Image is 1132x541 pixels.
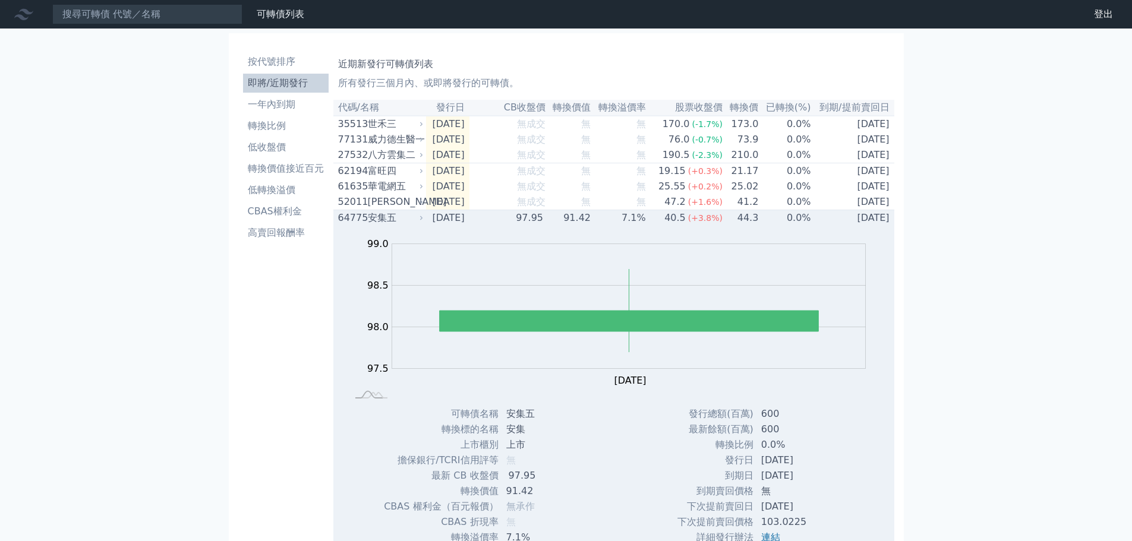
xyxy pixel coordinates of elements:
td: 0.0% [759,132,811,147]
div: [PERSON_NAME] [368,195,421,209]
li: 即將/近期發行 [243,76,329,90]
th: CB收盤價 [469,100,546,116]
li: 按代號排序 [243,55,329,69]
div: 聊天小工具 [1073,484,1132,541]
td: 0.0% [759,147,811,163]
span: 無 [581,196,591,207]
td: 91.42 [499,483,576,499]
span: 無 [581,118,591,129]
div: 威力德生醫一 [368,132,421,147]
a: 按代號排序 [243,52,329,71]
td: 21.17 [723,163,759,179]
span: 無 [636,134,646,145]
td: 73.9 [723,132,759,147]
tspan: 99.0 [367,238,389,249]
span: (-0.7%) [692,135,723,144]
div: 170.0 [660,117,692,131]
td: 到期日 [677,468,754,483]
td: 0.0% [759,179,811,194]
div: 富旺四 [368,164,421,178]
td: [DATE] [754,453,844,468]
input: 搜尋可轉債 代號／名稱 [52,4,242,24]
td: [DATE] [812,163,894,179]
g: Chart [361,238,884,386]
a: 低轉換溢價 [243,181,329,200]
span: 無 [636,118,646,129]
div: 35513 [338,117,365,131]
td: [DATE] [754,499,844,514]
div: 97.95 [506,469,538,483]
li: CBAS權利金 [243,204,329,219]
td: 600 [754,422,844,437]
li: 低轉換溢價 [243,183,329,197]
td: 25.02 [723,179,759,194]
td: 0.0% [759,163,811,179]
td: [DATE] [426,163,469,179]
a: 轉換比例 [243,116,329,135]
td: 擔保銀行/TCRI信用評等 [383,453,499,468]
td: 發行總額(百萬) [677,406,754,422]
li: 轉換比例 [243,119,329,133]
td: 44.3 [723,210,759,226]
td: 173.0 [723,116,759,132]
tspan: 98.0 [367,321,389,333]
div: 97.95 [513,211,545,225]
td: 上市櫃別 [383,437,499,453]
span: (-2.3%) [692,150,723,160]
td: 下次提前賣回日 [677,499,754,514]
div: 77131 [338,132,365,147]
td: 安集五 [499,406,576,422]
td: [DATE] [812,147,894,163]
td: 91.42 [546,210,591,226]
li: 高賣回報酬率 [243,226,329,240]
g: Series [440,269,819,352]
th: 到期/提前賣回日 [812,100,894,116]
span: 無成交 [517,181,545,192]
td: 0.0% [759,116,811,132]
div: 76.0 [666,132,692,147]
td: [DATE] [426,194,469,210]
th: 轉換價值 [546,100,591,116]
td: 0.0% [759,194,811,210]
li: 轉換價值接近百元 [243,162,329,176]
div: 安集五 [368,211,421,225]
a: 高賣回報酬率 [243,223,329,242]
td: 下次提前賣回價格 [677,514,754,530]
td: [DATE] [812,210,894,226]
td: 上市 [499,437,576,453]
td: 轉換價值 [383,483,499,499]
div: 世禾三 [368,117,421,131]
td: [DATE] [426,147,469,163]
span: 無 [636,196,646,207]
span: 無 [581,149,591,160]
a: 低收盤價 [243,138,329,157]
td: 210.0 [723,147,759,163]
th: 股票收盤價 [647,100,723,116]
iframe: Chat Widget [1073,484,1132,541]
div: 190.5 [660,148,692,162]
td: [DATE] [812,179,894,194]
div: 62194 [338,164,365,178]
span: 無承作 [506,501,535,512]
a: CBAS權利金 [243,202,329,221]
div: 19.15 [656,164,688,178]
span: 無 [506,454,516,466]
span: 無成交 [517,165,545,176]
td: 600 [754,406,844,422]
span: 無 [506,516,516,527]
h1: 近期新發行可轉債列表 [338,57,890,71]
td: 安集 [499,422,576,437]
a: 一年內到期 [243,95,329,114]
div: 華電網五 [368,179,421,194]
span: (+1.6%) [688,197,723,207]
a: 轉換價值接近百元 [243,159,329,178]
td: 可轉債名稱 [383,406,499,422]
td: [DATE] [426,116,469,132]
tspan: 98.5 [367,280,389,291]
a: 即將/近期發行 [243,74,329,93]
td: 到期賣回價格 [677,483,754,499]
span: (-1.7%) [692,119,723,129]
td: 7.1% [591,210,647,226]
tspan: [DATE] [614,375,647,386]
div: 25.55 [656,179,688,194]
